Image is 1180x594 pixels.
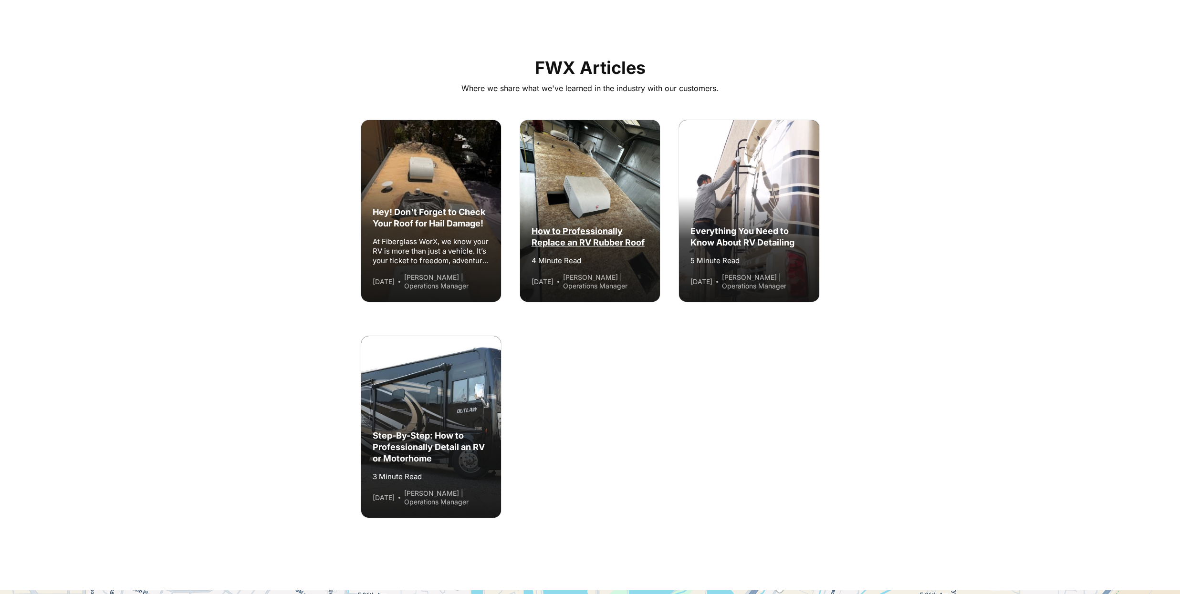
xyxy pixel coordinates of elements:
div: How to Professionally Replace an RV Rubber Roof [532,225,648,248]
a: Everything You Need to Know About RV DetailingEverything You Need to Know About RV Detailing5 Min... [679,120,819,302]
div: Where we share what we've learned in the industry with our customers. [361,83,819,93]
div: [PERSON_NAME] | Operations Manager [404,273,490,290]
div: Hey! Don't Forget to Check Your Roof for Hail Damage! [373,206,490,229]
div: [DATE] [690,277,712,286]
div: [PERSON_NAME] | Operations Manager [563,273,648,290]
div: 4 Minute Read [532,256,648,266]
div: 3 Minute Read [373,472,490,481]
a: Step-By-Step: How to Professionally Detail an RV or MotorhomeStep-By-Step: How to Professionally ... [361,336,501,518]
div: [PERSON_NAME] | Operations Manager [722,273,807,290]
div: [DATE] [532,277,553,286]
div: [DATE] [373,277,395,286]
div: At Fiberglass WorX, we know your RV is more than just a vehicle. It’s your ticket to freedom, adv... [373,237,490,266]
img: Everything You Need to Know About RV Detailing [679,120,819,302]
a: Hey! Don't Forget to Check Your Roof for Hail Damage!Hey! Don't Forget to Check Your Roof for Hai... [361,120,501,302]
img: Hey! Don't Forget to Check Your Roof for Hail Damage! [361,120,501,302]
div: [PERSON_NAME] | Operations Manager [404,489,490,506]
a: How to Professionally Replace an RV Rubber RoofHow to Professionally Replace an RV Rubber Roof4 M... [520,120,660,302]
div: FWX Articles [361,56,819,79]
div: Everything You Need to Know About RV Detailing [690,225,807,248]
div: [DATE] [373,493,395,502]
div: Step-By-Step: How to Professionally Detail an RV or Motorhome [373,430,490,464]
div: 5 Minute Read [690,256,807,266]
img: Step-By-Step: How to Professionally Detail an RV or Motorhome [361,336,501,518]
